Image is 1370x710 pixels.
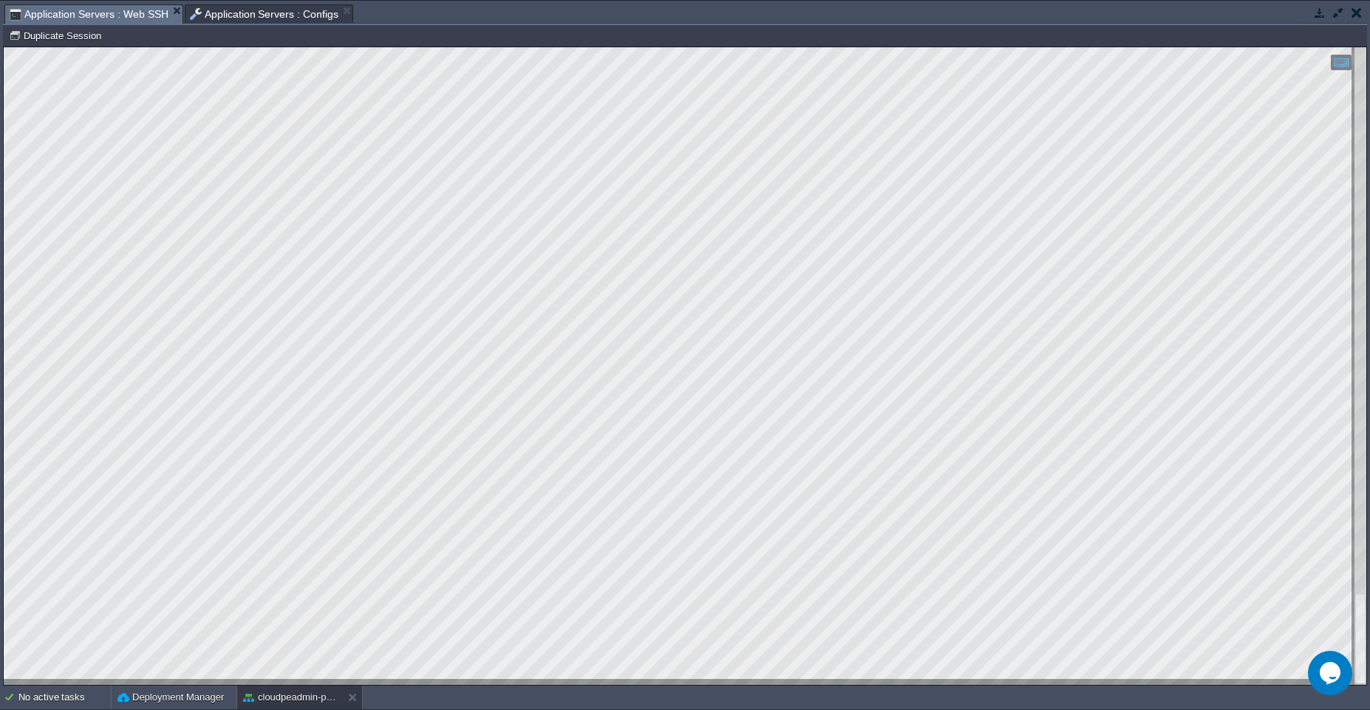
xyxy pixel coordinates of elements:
[190,5,339,23] span: Application Servers : Configs
[117,690,224,705] button: Deployment Manager
[18,686,111,709] div: No active tasks
[1308,651,1355,695] iframe: chat widget
[243,690,336,705] button: cloudpeadmin-production
[9,29,106,42] button: Duplicate Session
[10,5,168,24] span: Application Servers : Web SSH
